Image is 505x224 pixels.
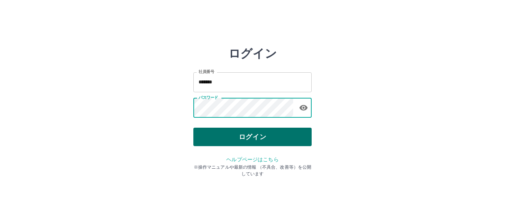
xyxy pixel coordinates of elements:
label: 社員番号 [199,69,214,75]
a: ヘルプページはこちら [226,156,278,162]
button: ログイン [193,128,312,146]
h2: ログイン [228,46,277,61]
p: ※操作マニュアルや最新の情報 （不具合、改善等）を公開しています [193,164,312,177]
label: パスワード [199,95,218,100]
